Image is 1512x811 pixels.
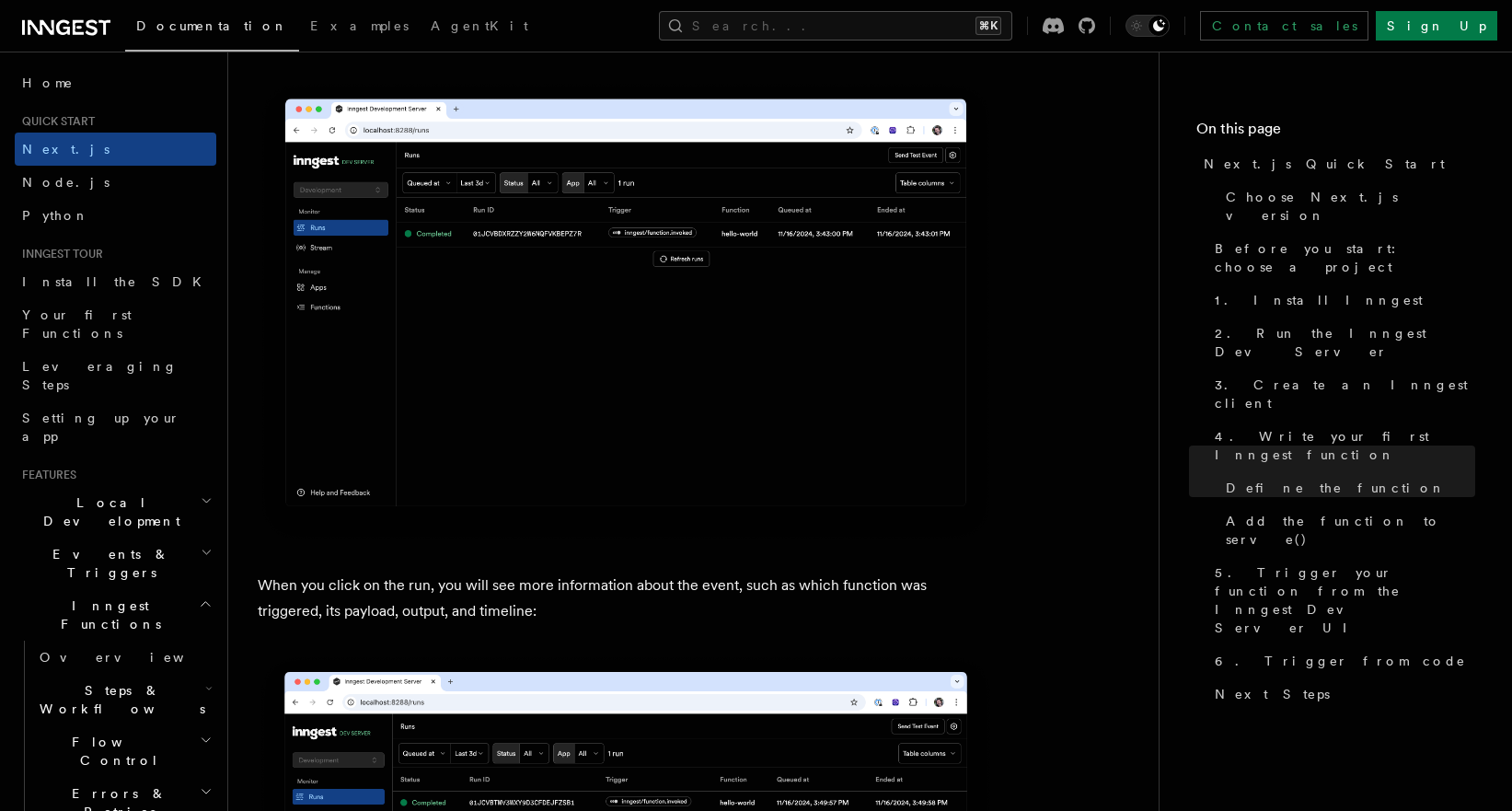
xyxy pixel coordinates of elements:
[1196,118,1475,147] h4: On this page
[32,725,216,777] button: Flow Control
[1226,479,1446,497] span: Define the function
[1207,678,1475,711] a: Next Steps
[22,142,110,156] span: Next.js
[32,733,200,770] span: Flow Control
[1207,556,1475,644] a: 5. Trigger your function from the Inngest Dev Server UI
[15,166,216,199] a: Node.js
[975,17,1001,35] kbd: ⌘K
[15,265,216,298] a: Install the SDK
[22,208,89,223] span: Python
[125,6,299,52] a: Documentation
[431,18,528,33] span: AgentKit
[1218,504,1475,556] a: Add the function to serve()
[1204,155,1445,173] span: Next.js Quick Start
[1196,147,1475,180] a: Next.js Quick Start
[1200,11,1368,41] a: Contact sales
[136,18,288,33] span: Documentation
[1215,652,1466,670] span: 6. Trigger from code
[22,175,110,190] span: Node.js
[22,74,74,92] span: Home
[15,247,103,261] span: Inngest tour
[310,18,409,33] span: Examples
[659,11,1012,41] button: Search...⌘K
[15,66,216,99] a: Home
[1226,188,1475,225] span: Choose Next.js version
[15,493,201,530] span: Local Development
[15,401,216,453] a: Setting up your app
[1218,180,1475,232] a: Choose Next.js version
[15,199,216,232] a: Python
[32,674,216,725] button: Steps & Workflows
[15,486,216,538] button: Local Development
[1215,376,1475,412] span: 3. Create an Inngest client
[1207,317,1475,368] a: 2. Run the Inngest Dev Server
[15,114,95,129] span: Quick start
[420,6,539,50] a: AgentKit
[1207,420,1475,471] a: 4. Write your first Inngest function
[32,641,216,674] a: Overview
[258,573,994,624] p: When you click on the run, you will see more information about the event, such as which function ...
[22,359,178,392] span: Leveraging Steps
[15,298,216,350] a: Your first Functions
[1226,512,1475,549] span: Add the function to serve()
[22,274,213,289] span: Install the SDK
[22,411,180,444] span: Setting up your app
[1215,685,1330,703] span: Next Steps
[15,597,199,633] span: Inngest Functions
[1215,324,1475,361] span: 2. Run the Inngest Dev Server
[15,468,76,482] span: Features
[1125,15,1170,37] button: Toggle dark mode
[1218,471,1475,504] a: Define the function
[258,80,994,543] img: Inngest Dev Server web interface's runs tab with a single completed run displayed
[1215,427,1475,464] span: 4. Write your first Inngest function
[22,307,132,341] span: Your first Functions
[15,589,216,641] button: Inngest Functions
[15,350,216,401] a: Leveraging Steps
[1215,239,1475,276] span: Before you start: choose a project
[15,133,216,166] a: Next.js
[1207,368,1475,420] a: 3. Create an Inngest client
[299,6,420,50] a: Examples
[1207,644,1475,678] a: 6. Trigger from code
[15,545,201,582] span: Events & Triggers
[1207,284,1475,317] a: 1. Install Inngest
[1207,232,1475,284] a: Before you start: choose a project
[15,538,216,589] button: Events & Triggers
[32,681,205,718] span: Steps & Workflows
[1376,11,1497,41] a: Sign Up
[1215,563,1475,637] span: 5. Trigger your function from the Inngest Dev Server UI
[40,650,229,665] span: Overview
[1215,291,1423,309] span: 1. Install Inngest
